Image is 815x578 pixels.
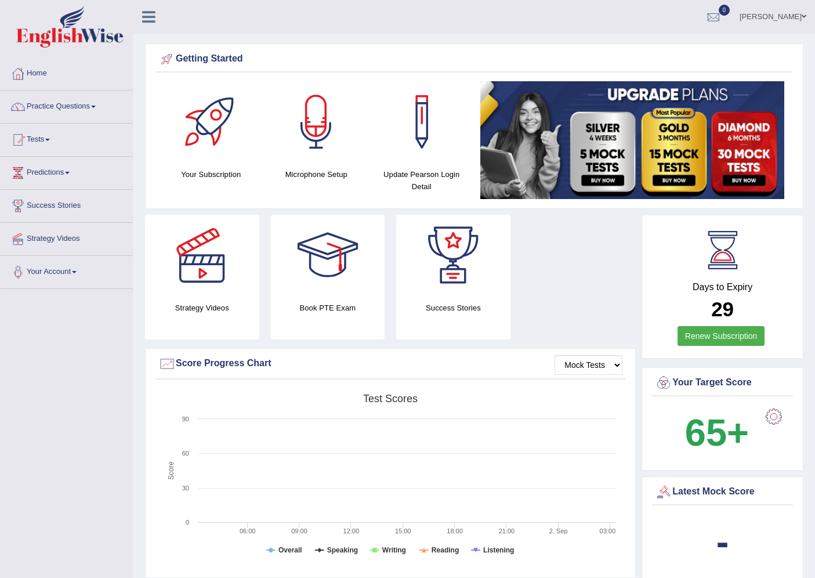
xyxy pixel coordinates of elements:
a: Renew Subscription [678,326,765,346]
a: Success Stories [1,190,133,219]
a: Practice Questions [1,91,133,120]
text: 03:00 [600,528,616,534]
h4: Microphone Setup [270,168,364,180]
h4: Strategy Videos [145,302,259,314]
text: 90 [182,416,189,422]
div: Score Progress Chart [158,355,622,373]
h4: Book PTE Exam [271,302,385,314]
text: 15:00 [395,528,411,534]
tspan: Speaking [327,546,358,554]
a: Home [1,57,133,86]
div: Your Target Score [655,374,790,392]
img: small5.jpg [480,81,785,199]
text: 12:00 [343,528,360,534]
text: 09:00 [291,528,307,534]
text: 60 [182,450,189,457]
h4: Your Subscription [164,168,258,180]
a: Your Account [1,256,133,285]
b: - [716,521,729,563]
text: 06:00 [240,528,256,534]
tspan: Overall [278,546,302,554]
h4: Success Stories [396,302,510,314]
tspan: Writing [382,546,406,554]
text: 30 [182,485,189,492]
a: Predictions [1,157,133,186]
tspan: Score [167,461,175,480]
tspan: Reading [432,546,459,554]
text: 0 [186,519,189,526]
b: 65+ [685,411,749,454]
tspan: Listening [483,546,514,554]
div: Latest Mock Score [655,483,790,501]
text: 21:00 [499,528,515,534]
b: 29 [711,298,734,320]
a: Strategy Videos [1,223,133,252]
h4: Update Pearson Login Detail [375,168,469,193]
h4: Days to Expiry [655,282,790,292]
tspan: Test scores [363,393,418,404]
tspan: 2. Sep [549,528,568,534]
a: Tests [1,124,133,153]
div: Getting Started [158,50,790,68]
span: 0 [719,5,730,16]
text: 18:00 [447,528,463,534]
